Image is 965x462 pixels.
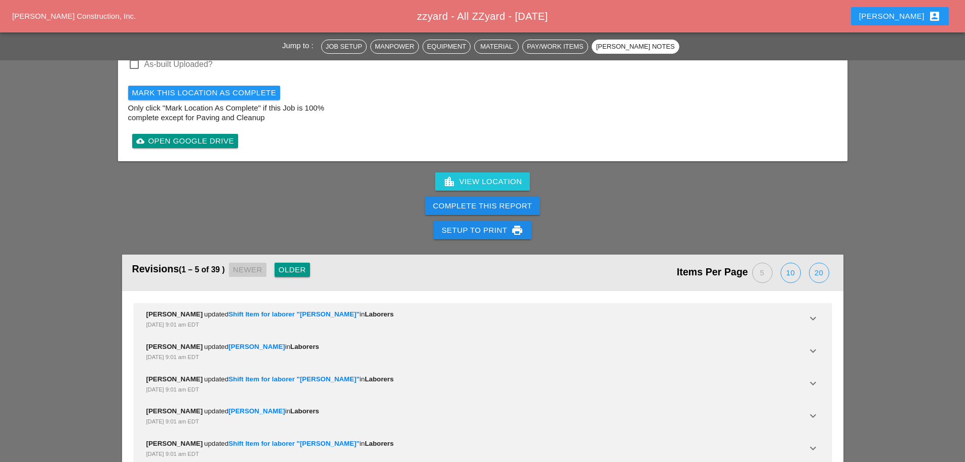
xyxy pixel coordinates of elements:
span: [DATE] 9:01 am EDT [146,451,199,457]
i: account_box [929,10,941,22]
span: Shift Item for laborer "[PERSON_NAME]" [228,375,360,383]
div: updated in [146,374,807,395]
i: cloud_upload [136,137,144,145]
span: [DATE] 9:01 am EDT [146,354,199,360]
span: [PERSON_NAME] [228,407,285,415]
span: [PERSON_NAME] [146,440,203,447]
button: Job Setup [321,40,367,54]
div: updated in [146,439,807,459]
span: [PERSON_NAME] [146,310,203,318]
a: [PERSON_NAME] Construction, Inc. [12,12,136,20]
div: Complete This Report [433,200,532,212]
div: Material [479,42,514,52]
span: [PERSON_NAME] [146,343,203,350]
p: Only click "Mark Location As Complete" if this Job is 100% complete except for Paving and Cleanup [128,103,331,123]
label: As-built Uploaded? [144,59,213,69]
i: location_city [443,175,455,188]
span: Laborers [365,375,394,383]
div: 10 [781,263,800,282]
i: print [511,224,523,236]
div: Older [279,264,306,276]
button: Setup to Print [434,221,532,239]
span: [DATE] 9:01 am EDT [146,418,199,424]
div: Manpower [375,42,414,52]
button: Mark this Location As Complete [128,86,281,100]
button: Older [275,263,310,277]
span: [PERSON_NAME] [228,343,285,350]
button: Manpower [370,40,419,54]
span: Shift Item for laborer "[PERSON_NAME]" [228,440,360,447]
div: updated in [146,406,807,427]
span: (1 – 5 of 39 ) [179,265,225,274]
i: keyboard_arrow_down [807,312,819,325]
i: keyboard_arrow_down [807,410,819,422]
span: [DATE] 9:01 am EDT [146,322,199,328]
div: updated in [146,342,807,362]
button: Pay/Work Items [522,40,588,54]
button: Material [474,40,519,54]
button: [PERSON_NAME] Notes [592,40,679,54]
span: zzyard - All ZZyard - [DATE] [417,11,548,22]
button: Complete This Report [425,197,541,215]
button: Equipment [422,40,471,54]
button: 10 [781,263,801,283]
div: Open Google Drive [136,135,234,147]
span: Laborers [365,310,394,318]
div: 20 [809,263,829,282]
span: Laborers [290,407,319,415]
span: [PERSON_NAME] [146,407,203,415]
div: Setup to Print [442,224,524,236]
span: Laborers [290,343,319,350]
div: [PERSON_NAME] [859,10,941,22]
div: Mark this Location As Complete [132,87,277,99]
button: [PERSON_NAME] [851,7,949,25]
div: Revisions [132,260,483,286]
div: View Location [443,175,522,188]
span: Laborers [365,440,394,447]
div: Job Setup [326,42,362,52]
div: [PERSON_NAME] Notes [596,42,675,52]
span: Shift Item for laborer "[PERSON_NAME]" [228,310,360,318]
i: keyboard_arrow_down [807,377,819,389]
i: keyboard_arrow_down [807,442,819,454]
div: Pay/Work Items [527,42,583,52]
div: Items Per Page [483,260,833,286]
a: View Location [435,172,530,191]
span: Jump to : [282,41,318,50]
button: 20 [809,263,829,283]
div: updated in [146,309,807,330]
i: keyboard_arrow_down [807,345,819,357]
div: Equipment [427,42,466,52]
a: Open Google Drive [132,134,238,148]
span: [DATE] 9:01 am EDT [146,386,199,393]
span: [PERSON_NAME] [146,375,203,383]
